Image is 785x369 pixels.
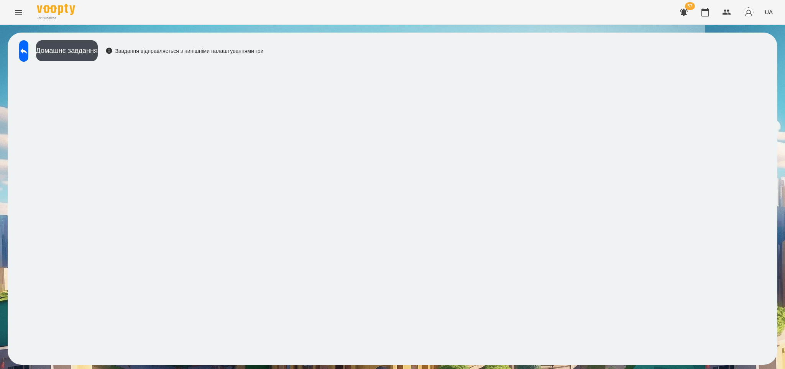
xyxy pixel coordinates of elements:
[765,8,773,16] span: UA
[36,40,98,61] button: Домашнє завдання
[743,7,754,18] img: avatar_s.png
[762,5,776,19] button: UA
[37,4,75,15] img: Voopty Logo
[105,47,264,55] div: Завдання відправляється з нинішніми налаштуваннями гри
[9,3,28,21] button: Menu
[685,2,695,10] span: 57
[37,16,75,21] span: For Business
